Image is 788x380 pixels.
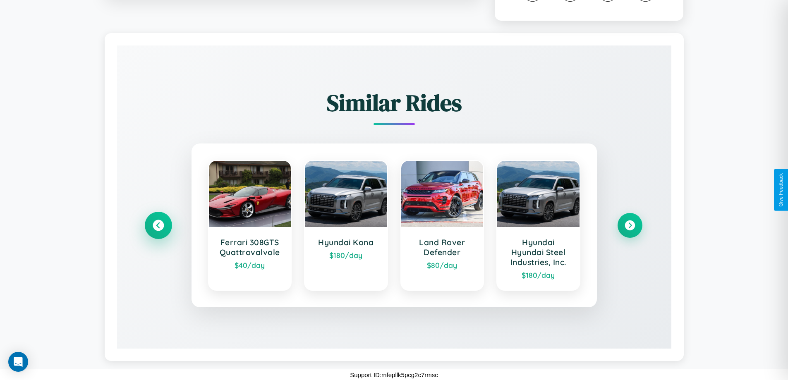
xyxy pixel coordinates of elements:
[400,160,484,291] a: Land Rover Defender$80/day
[505,237,571,267] h3: Hyundai Hyundai Steel Industries, Inc.
[304,160,388,291] a: Hyundai Kona$180/day
[8,352,28,372] div: Open Intercom Messenger
[217,237,283,257] h3: Ferrari 308GTS Quattrovalvole
[505,270,571,280] div: $ 180 /day
[313,251,379,260] div: $ 180 /day
[496,160,580,291] a: Hyundai Hyundai Steel Industries, Inc.$180/day
[313,237,379,247] h3: Hyundai Kona
[410,237,475,257] h3: Land Rover Defender
[146,87,642,119] h2: Similar Rides
[208,160,292,291] a: Ferrari 308GTS Quattrovalvole$40/day
[410,261,475,270] div: $ 80 /day
[778,173,784,207] div: Give Feedback
[217,261,283,270] div: $ 40 /day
